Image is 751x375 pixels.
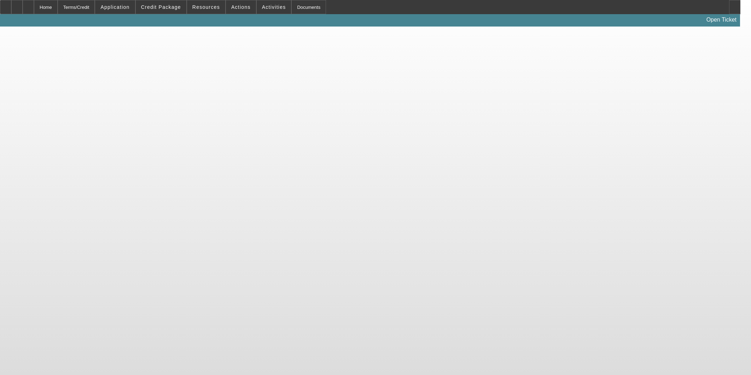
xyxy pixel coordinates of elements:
button: Credit Package [136,0,186,14]
button: Activities [257,0,291,14]
span: Credit Package [141,4,181,10]
span: Activities [262,4,286,10]
button: Application [95,0,135,14]
span: Application [100,4,129,10]
button: Resources [187,0,225,14]
span: Resources [192,4,220,10]
button: Actions [226,0,256,14]
span: Actions [231,4,251,10]
a: Open Ticket [704,14,739,26]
